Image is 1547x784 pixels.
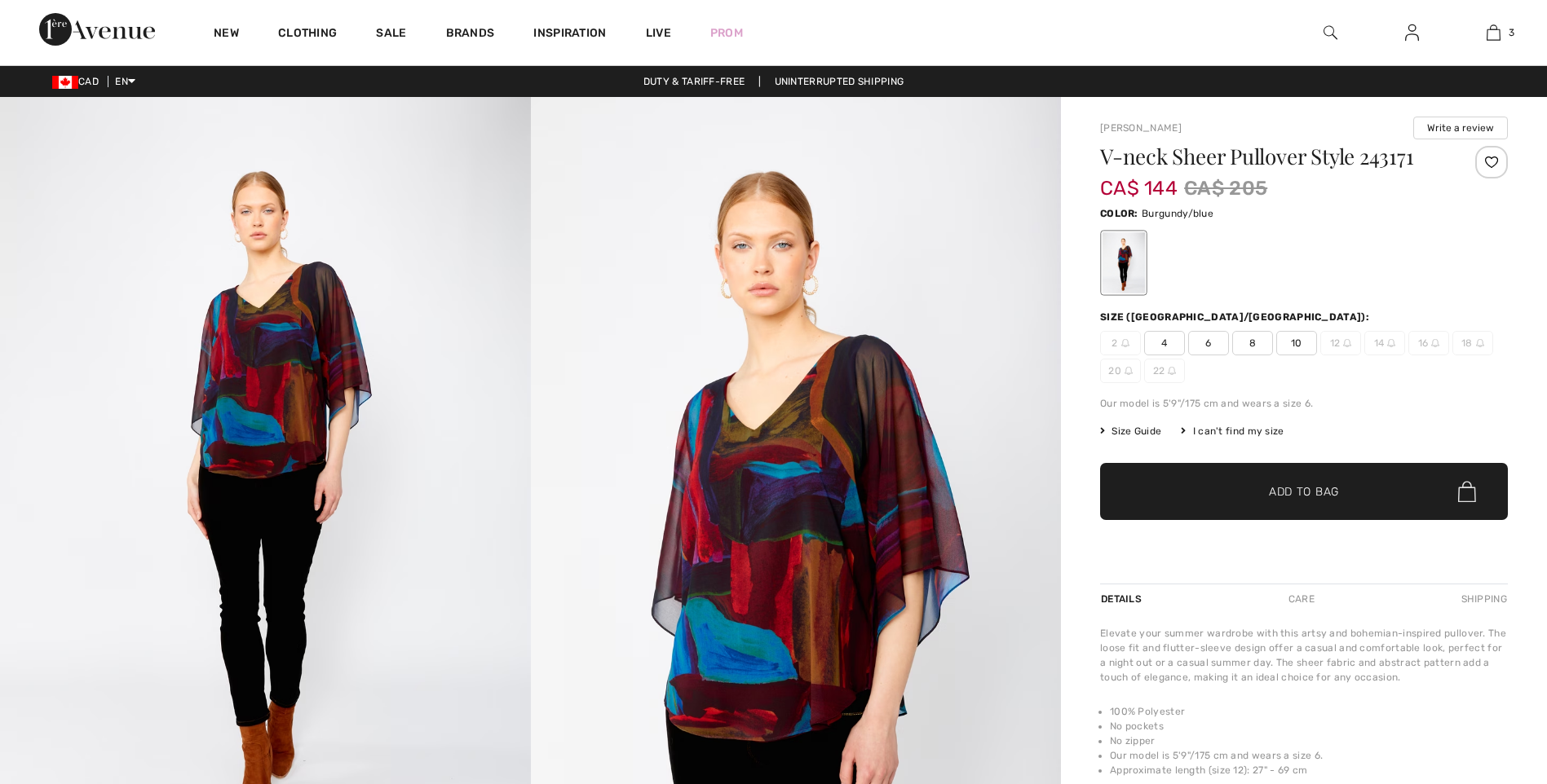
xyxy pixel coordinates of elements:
span: 18 [1452,331,1493,355]
span: 12 [1320,331,1361,355]
span: EN [115,76,135,87]
span: CAD [52,76,105,87]
span: 8 [1232,331,1273,355]
span: 16 [1408,331,1449,355]
span: 22 [1144,359,1185,383]
a: Prom [710,24,743,42]
img: ring-m.svg [1431,339,1439,347]
div: Burgundy/blue [1103,232,1145,293]
div: Size ([GEOGRAPHIC_DATA]/[GEOGRAPHIC_DATA]): [1100,310,1372,324]
span: 10 [1276,331,1317,355]
div: Our model is 5'9"/175 cm and wears a size 6. [1100,396,1508,411]
div: I can't find my size [1181,424,1284,438]
div: Elevate your summer wardrobe with this artsy and bohemian-inspired pullover. The loose fit and fl... [1100,626,1508,685]
span: 20 [1100,359,1141,383]
img: Bag.svg [1458,481,1476,502]
span: Burgundy/blue [1142,208,1213,219]
a: Live [646,24,671,42]
span: Size Guide [1100,424,1161,438]
span: 2 [1100,331,1141,355]
a: Sale [376,26,406,43]
img: Canadian Dollar [52,76,78,89]
a: 3 [1453,23,1533,42]
span: Add to Bag [1269,483,1339,500]
div: Details [1100,584,1146,614]
span: 4 [1144,331,1185,355]
img: ring-m.svg [1121,339,1129,347]
span: CA$ 205 [1184,174,1267,203]
li: 100% Polyester [1110,704,1508,719]
span: 6 [1188,331,1229,355]
span: Color: [1100,208,1138,219]
img: ring-m.svg [1387,339,1395,347]
button: Add to Bag [1100,463,1508,520]
a: Brands [446,26,495,43]
img: My Info [1405,23,1419,42]
a: Sign In [1392,23,1432,43]
h1: V-neck Sheer Pullover Style 243171 [1100,146,1440,167]
li: No pockets [1110,719,1508,733]
span: 14 [1364,331,1405,355]
span: CA$ 144 [1100,161,1178,200]
a: [PERSON_NAME] [1100,122,1182,134]
div: Care [1275,584,1328,614]
li: Our model is 5'9"/175 cm and wears a size 6. [1110,748,1508,763]
img: ring-m.svg [1476,339,1484,347]
a: New [214,26,239,43]
img: 1ère Avenue [39,13,155,46]
span: 3 [1509,25,1514,40]
a: Clothing [278,26,337,43]
img: ring-m.svg [1168,367,1176,375]
img: ring-m.svg [1343,339,1351,347]
div: Shipping [1457,584,1508,614]
li: No zipper [1110,733,1508,748]
img: search the website [1324,23,1337,42]
button: Write a review [1413,117,1508,139]
span: Inspiration [533,26,606,43]
img: ring-m.svg [1125,367,1133,375]
img: My Bag [1487,23,1501,42]
li: Approximate length (size 12): 27" - 69 cm [1110,763,1508,777]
